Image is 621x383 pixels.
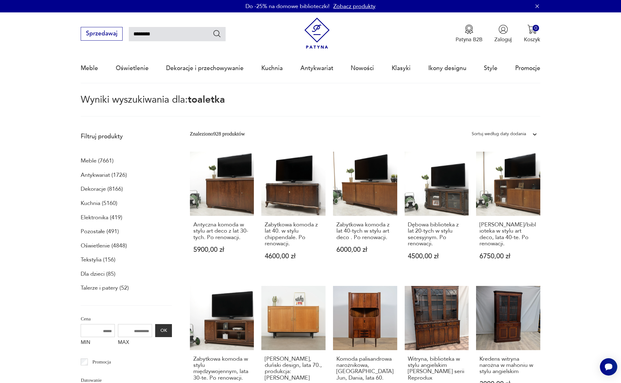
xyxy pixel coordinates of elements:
a: Meble (7661) [81,156,114,166]
a: Dla dzieci (85) [81,269,115,279]
a: Antykwariat [300,54,333,82]
button: Zaloguj [494,24,512,43]
label: MIN [81,337,115,349]
a: Dekoracje i przechowywanie [166,54,244,82]
a: Zabytkowa komoda z lat 40. w stylu chippendale. Po renowacji.Zabytkowa komoda z lat 40. w stylu c... [261,152,326,274]
img: Ikonka użytkownika [498,24,508,34]
div: Sortuj według daty dodania [472,130,526,138]
a: Tekstylia (156) [81,255,115,265]
h3: Komoda palisandrowa narożnikowa, [GEOGRAPHIC_DATA] Jun, Dania, lata 60. [336,356,394,381]
a: Talerze i patery (52) [81,283,129,293]
button: Szukaj [213,29,222,38]
a: Meble [81,54,98,82]
a: Zobacz produkty [333,2,376,10]
p: 6750,00 zł [479,253,537,260]
button: 0Koszyk [524,24,540,43]
button: Patyna B2B [456,24,483,43]
p: Koszyk [524,36,540,43]
h3: Antyczna komoda w stylu art deco z lat 30-tych. Po renowacji. [193,222,251,241]
a: Dekoracje (8166) [81,184,123,194]
div: Znaleziono 928 produktów [190,130,245,138]
img: Ikona medalu [464,24,474,34]
a: Ikony designu [428,54,466,82]
h3: Kredens witryna narożna w mahoniu w stylu angielskim [479,356,537,375]
button: Sprzedawaj [81,27,123,41]
img: Ikona koszyka [527,24,537,34]
a: Zabytkowa komoda/biblioteka w stylu art deco, lata 40-te. Po renowacji.[PERSON_NAME]/biblioteka w... [476,152,540,274]
span: toaletka [188,93,225,106]
a: Pozostałe (491) [81,226,119,237]
label: MAX [118,337,152,349]
p: Wyniki wyszukiwania dla: [81,95,540,117]
p: 4500,00 zł [408,253,465,260]
h3: Zabytkowa komoda z lat 40-tych w stylu art deco . Po renowacji. [336,222,394,241]
p: 4600,00 zł [265,253,322,260]
h3: [PERSON_NAME]/biblioteka w stylu art deco, lata 40-te. Po renowacji. [479,222,537,247]
a: Ikona medaluPatyna B2B [456,24,483,43]
a: Klasyki [392,54,411,82]
a: Oświetlenie (4848) [81,241,127,251]
p: Do -25% na domowe biblioteczki! [245,2,330,10]
a: Antyczna komoda w stylu art deco z lat 30-tych. Po renowacji.Antyczna komoda w stylu art deco z l... [190,152,254,274]
p: Promocja [92,358,111,366]
a: Oświetlenie [116,54,149,82]
img: Patyna - sklep z meblami i dekoracjami vintage [301,18,333,49]
p: Filtruj produkty [81,132,172,140]
a: Style [484,54,497,82]
a: Dębowa biblioteka z lat 20-tych w stylu secesyjnym. Po renowacji.Dębowa biblioteka z lat 20-tych ... [405,152,469,274]
a: Promocje [515,54,540,82]
a: Nowości [351,54,374,82]
p: Zaloguj [494,36,512,43]
h3: Witryna, biblioteka w stylu angielskim [PERSON_NAME] serii Reprodux [408,356,465,381]
h3: Zabytkowa komoda w stylu międzywojennym, lata 30-te. Po renowacji. [193,356,251,381]
a: Kuchnia [261,54,283,82]
p: Patyna B2B [456,36,483,43]
iframe: Smartsupp widget button [600,358,617,376]
a: Sprzedawaj [81,32,123,37]
p: 6000,00 zł [336,247,394,253]
h3: Dębowa biblioteka z lat 20-tych w stylu secesyjnym. Po renowacji. [408,222,465,247]
p: Cena [81,315,172,323]
h3: Zabytkowa komoda z lat 40. w stylu chippendale. Po renowacji. [265,222,322,247]
button: OK [155,324,172,337]
div: 0 [533,25,539,31]
a: Elektronika (419) [81,212,122,223]
p: 5900,00 zł [193,247,251,253]
h3: [PERSON_NAME], duński design, lata 70., produkcja: [PERSON_NAME] [265,356,322,381]
a: Antykwariat (1726) [81,170,127,180]
a: Zabytkowa komoda z lat 40-tych w stylu art deco . Po renowacji.Zabytkowa komoda z lat 40-tych w s... [333,152,397,274]
a: Kuchnia (5160) [81,198,117,209]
